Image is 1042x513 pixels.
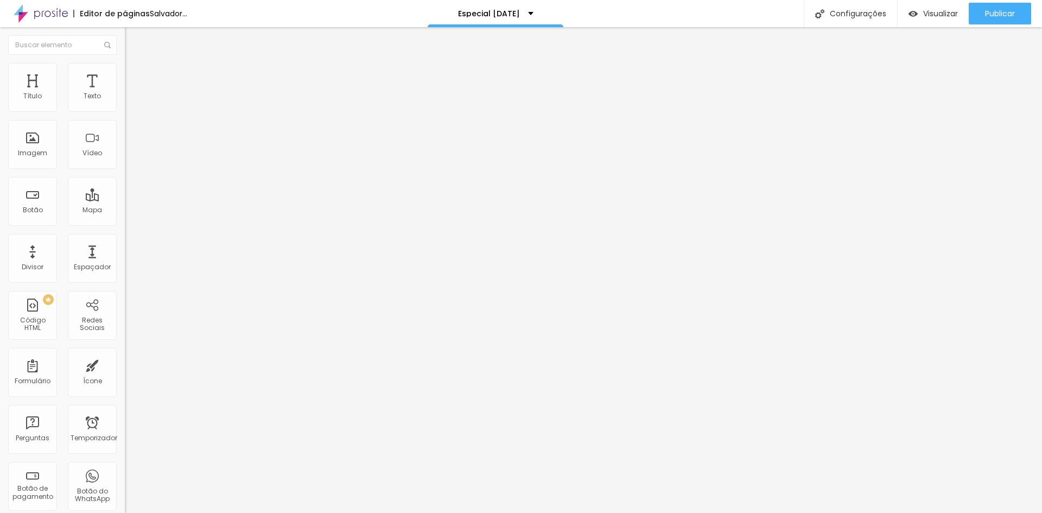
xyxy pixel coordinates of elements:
font: Vídeo [82,148,102,157]
img: Ícone [104,42,111,48]
font: Perguntas [16,433,49,442]
font: Ícone [83,376,102,385]
img: view-1.svg [908,9,918,18]
font: Texto [84,91,101,100]
font: Temporizador [71,433,117,442]
font: Publicar [985,8,1015,19]
font: Divisor [22,262,43,271]
font: Espaçador [74,262,111,271]
font: Botão de pagamento [12,484,53,501]
font: Botão [23,205,43,214]
font: Redes Sociais [80,315,105,332]
input: Buscar elemento [8,35,117,55]
font: Mapa [82,205,102,214]
font: Visualizar [923,8,958,19]
font: Código HTML [20,315,46,332]
font: Configurações [830,8,886,19]
font: Salvador... [150,8,187,19]
font: Editor de páginas [80,8,150,19]
iframe: Editor [125,27,1042,513]
font: Especial [DATE] [458,8,520,19]
button: Visualizar [898,3,969,24]
font: Formulário [15,376,50,385]
font: Título [23,91,42,100]
img: Ícone [815,9,824,18]
font: Imagem [18,148,47,157]
font: Botão do WhatsApp [75,486,110,503]
button: Publicar [969,3,1031,24]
